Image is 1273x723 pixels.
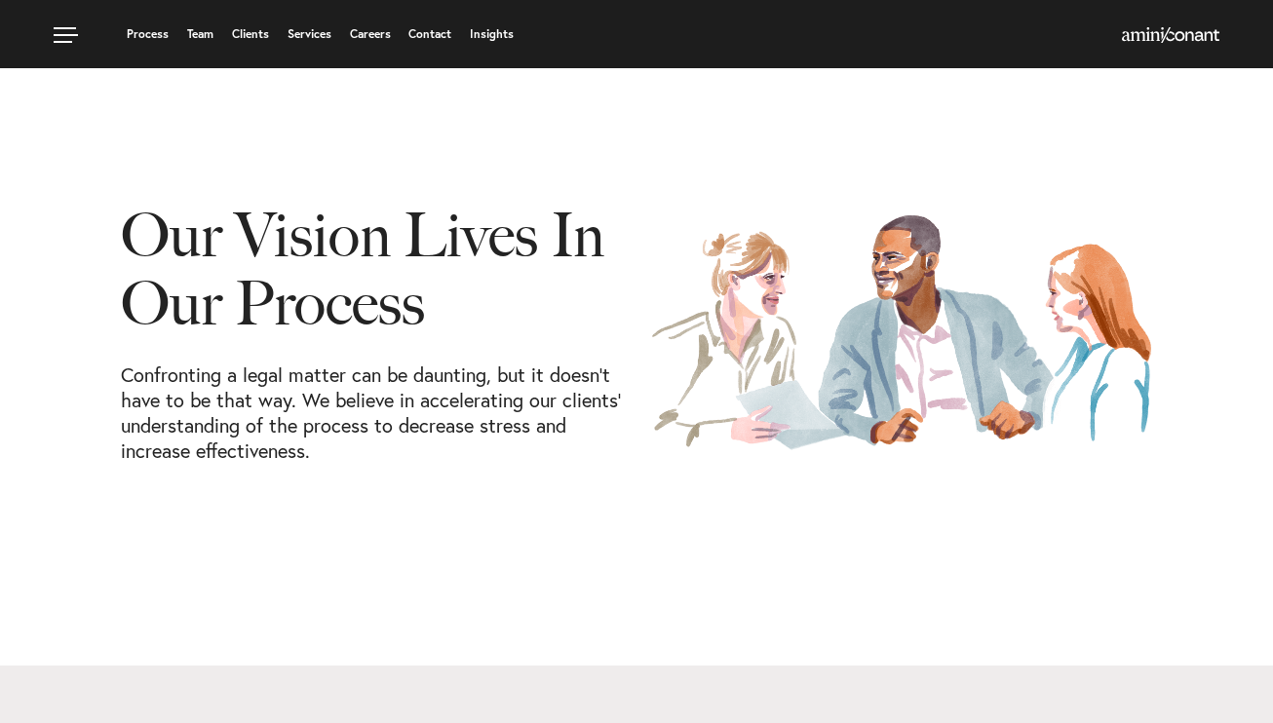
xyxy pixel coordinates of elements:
a: Clients [232,28,269,40]
img: Amini & Conant [1122,27,1219,43]
a: Insights [470,28,514,40]
a: Contact [408,28,451,40]
a: Home [1122,28,1219,44]
a: Team [187,28,213,40]
p: Confronting a legal matter can be daunting, but it doesn’t have to be that way. We believe in acc... [121,362,622,464]
a: Services [288,28,331,40]
a: Process [127,28,169,40]
img: Our Process [651,213,1152,451]
h1: Our Vision Lives In Our Process [121,202,622,362]
a: Careers [350,28,391,40]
